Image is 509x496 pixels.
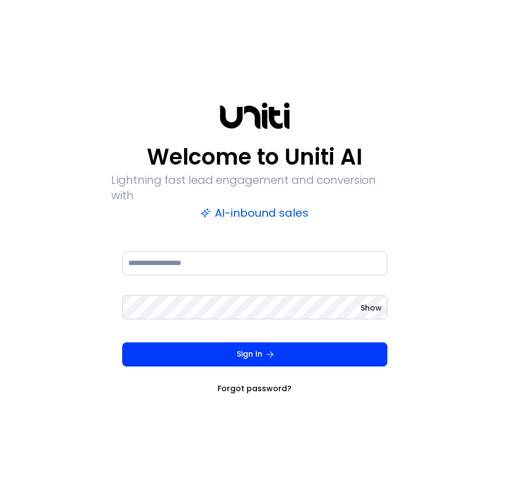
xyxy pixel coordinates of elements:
[122,342,387,367] button: Sign In
[111,172,398,203] p: Lightning fast lead engagement and conversion with
[147,144,362,170] p: Welcome to Uniti AI
[218,383,291,394] a: Forgot password?
[201,205,308,221] p: AI-inbound sales
[361,302,382,313] button: Show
